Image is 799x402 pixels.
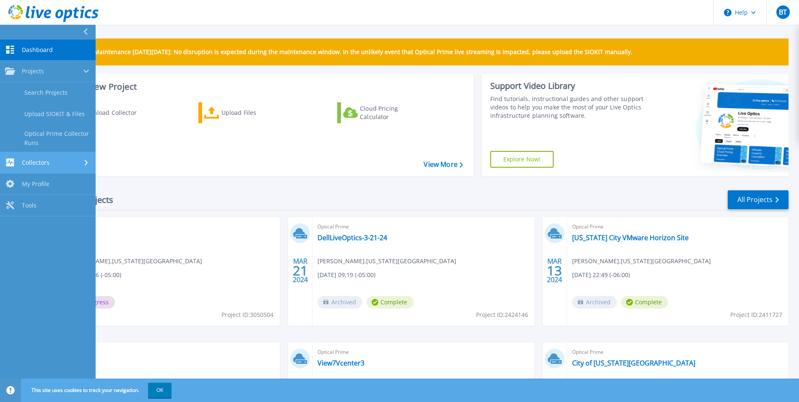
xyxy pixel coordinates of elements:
[221,310,273,319] span: Project ID: 3050504
[318,257,456,266] span: [PERSON_NAME] , [US_STATE][GEOGRAPHIC_DATA]
[730,310,782,319] span: Project ID: 2411727
[490,80,647,91] div: Support Video Library
[572,222,783,231] span: Optical Prime
[572,296,617,309] span: Archived
[367,296,414,309] span: Complete
[63,257,202,266] span: [PERSON_NAME] , [US_STATE][GEOGRAPHIC_DATA]
[547,267,562,274] span: 13
[22,159,49,166] span: Collectors
[81,104,148,121] div: Download Collector
[198,102,292,123] a: Upload Files
[360,104,427,121] div: Cloud Pricing Calculator
[490,151,554,168] a: Explore Now!
[221,104,289,121] div: Upload Files
[23,383,172,398] span: This site uses cookies to track your navigation.
[572,348,783,357] span: Optical Prime
[292,255,308,286] div: MAR 2024
[779,9,787,16] span: BT
[318,359,364,367] a: View7Vcenter3
[22,67,44,75] span: Projects
[318,233,387,242] a: DellLiveOptics-3-21-24
[621,296,668,309] span: Complete
[63,222,275,231] span: Optical Prime
[22,180,49,188] span: My Profile
[318,296,362,309] span: Archived
[318,270,375,280] span: [DATE] 09:19 (-05:00)
[60,102,153,123] a: Download Collector
[62,49,632,55] p: Scheduled Maintenance [DATE][DATE]: No disruption is expected during the maintenance window. In t...
[337,102,431,123] a: Cloud Pricing Calculator
[572,257,711,266] span: [PERSON_NAME] , [US_STATE][GEOGRAPHIC_DATA]
[424,161,463,169] a: View More
[728,190,789,209] a: All Projects
[318,348,529,357] span: Optical Prime
[547,255,562,286] div: MAR 2024
[318,222,529,231] span: Optical Prime
[293,267,308,274] span: 21
[572,233,689,242] a: [US_STATE] City VMware Horizon Site
[572,270,630,280] span: [DATE] 22:49 (-06:00)
[476,310,528,319] span: Project ID: 2424146
[22,202,36,209] span: Tools
[63,348,275,357] span: Optical Prime
[572,359,695,367] a: City of [US_STATE][GEOGRAPHIC_DATA]
[148,383,172,398] button: OK
[22,46,53,54] span: Dashboard
[490,95,647,120] div: Find tutorials, instructional guides and other support videos to help you make the most of your L...
[60,82,463,91] h3: Start a New Project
